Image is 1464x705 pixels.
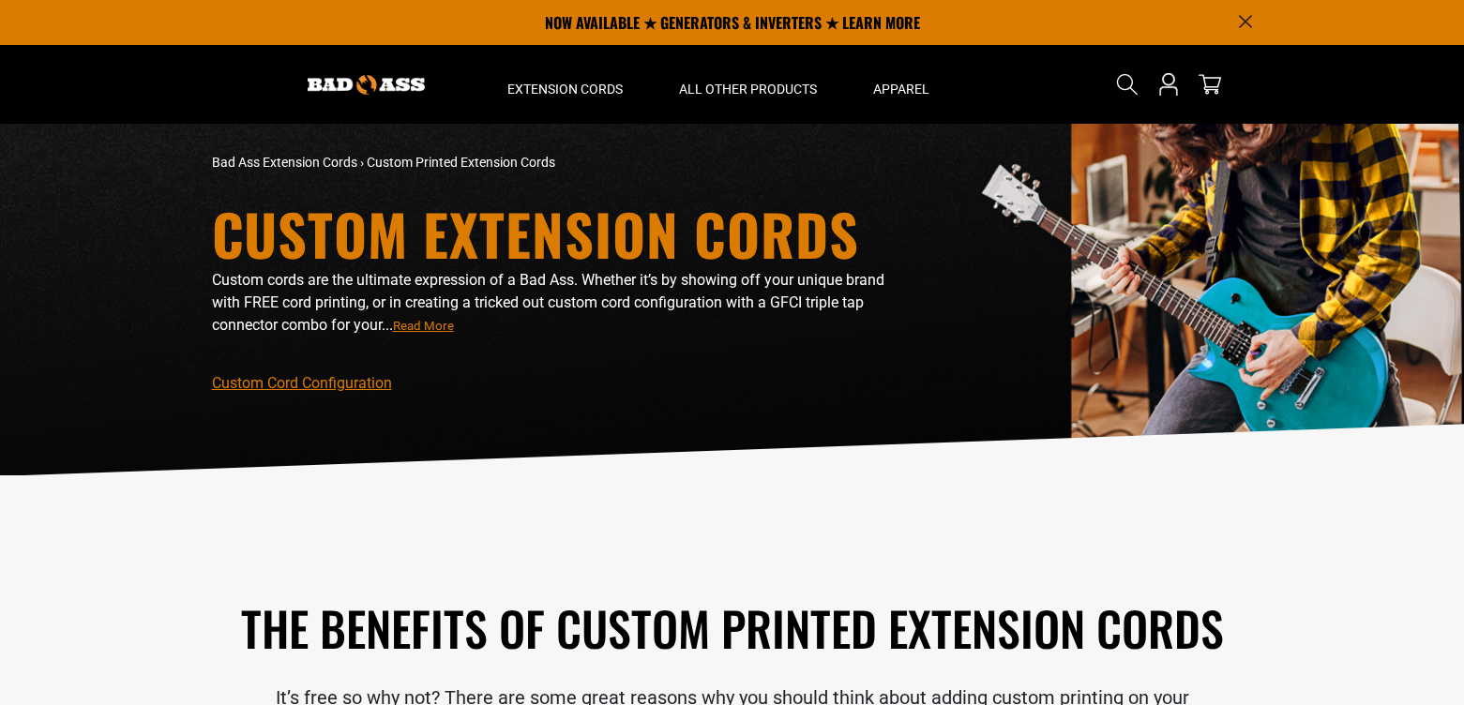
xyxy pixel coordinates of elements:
[360,155,364,170] span: ›
[479,45,651,124] summary: Extension Cords
[651,45,845,124] summary: All Other Products
[308,75,425,95] img: Bad Ass Extension Cords
[873,81,929,97] span: Apparel
[1112,69,1142,99] summary: Search
[845,45,958,124] summary: Apparel
[507,81,623,97] span: Extension Cords
[212,153,897,172] nav: breadcrumbs
[212,155,357,170] a: Bad Ass Extension Cords
[367,155,555,170] span: Custom Printed Extension Cords
[679,81,817,97] span: All Other Products
[212,374,392,392] a: Custom Cord Configuration
[393,319,454,333] span: Read More
[212,269,897,337] p: Custom cords are the ultimate expression of a Bad Ass. Whether it’s by showing off your unique br...
[212,205,897,262] h1: Custom Extension Cords
[212,597,1253,658] h2: The Benefits of Custom Printed Extension Cords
